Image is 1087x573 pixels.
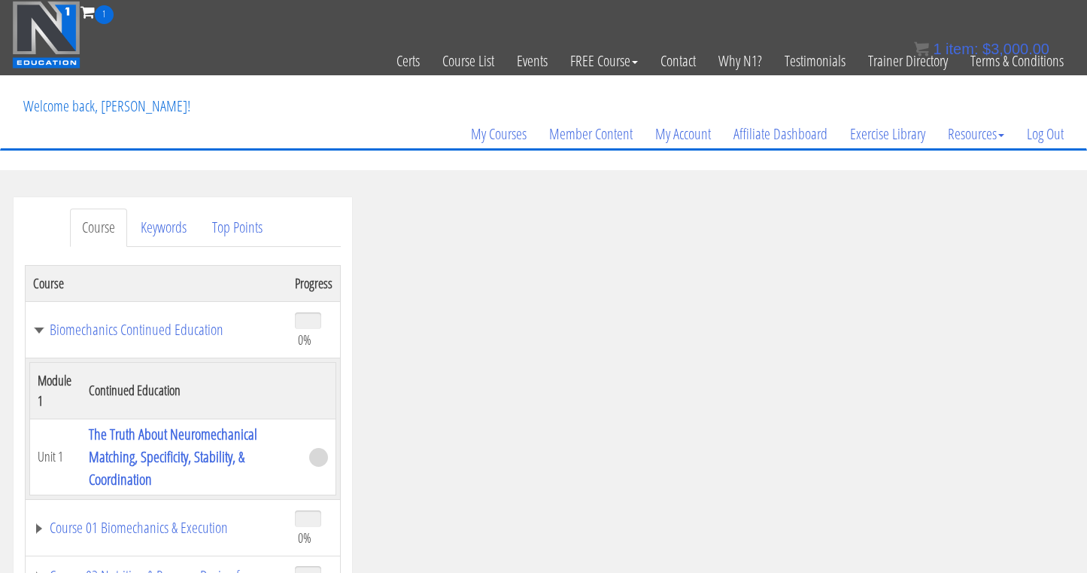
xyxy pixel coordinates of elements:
span: 1 [95,5,114,24]
a: Course [70,209,127,247]
a: Top Points [200,209,275,247]
th: Course [25,265,287,301]
a: Certs [385,24,431,98]
th: Progress [287,265,341,301]
bdi: 3,000.00 [982,41,1049,57]
a: FREE Course [559,24,649,98]
a: Contact [649,24,707,98]
a: Terms & Conditions [959,24,1075,98]
span: 0% [298,529,311,546]
span: $ [982,41,991,57]
img: n1-education [12,1,80,69]
span: 0% [298,331,311,348]
a: Keywords [129,209,199,247]
a: My Account [644,98,722,170]
td: Unit 1 [29,419,81,495]
a: 1 item: $3,000.00 [914,41,1049,57]
a: Trainer Directory [857,24,959,98]
span: 1 [933,41,941,57]
a: Resources [937,98,1016,170]
a: Course 01 Biomechanics & Execution [33,520,280,535]
a: Course List [431,24,506,98]
a: Why N1? [707,24,773,98]
a: Events [506,24,559,98]
p: Welcome back, [PERSON_NAME]! [12,76,202,136]
a: Affiliate Dashboard [722,98,839,170]
a: Testimonials [773,24,857,98]
a: 1 [80,2,114,22]
img: icon11.png [914,41,929,56]
a: Log Out [1016,98,1075,170]
a: Member Content [538,98,644,170]
a: My Courses [460,98,538,170]
a: Biomechanics Continued Education [33,322,280,337]
a: Exercise Library [839,98,937,170]
span: item: [946,41,978,57]
th: Module 1 [29,362,81,419]
th: Continued Education [81,362,301,419]
a: The Truth About Neuromechanical Matching, Specificity, Stability, & Coordination [89,424,257,489]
